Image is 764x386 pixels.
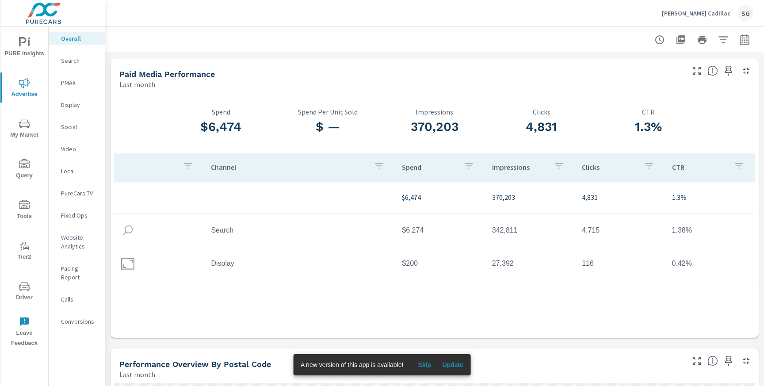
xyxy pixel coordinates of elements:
p: Fixed Ops [61,211,98,220]
img: icon-search.svg [121,224,134,237]
span: Save this to your personalized report [722,354,736,368]
p: CTR [595,108,702,116]
button: Minimize Widget [739,354,753,368]
td: 0.42% [665,252,755,275]
p: Last month [119,369,155,380]
p: Video [61,145,98,153]
h3: 370,203 [381,119,488,134]
p: Last month [119,79,155,90]
div: SG [737,5,753,21]
p: Pacing Report [61,264,98,282]
button: Apply Filters [714,31,732,49]
td: Search [204,219,395,241]
td: $200 [395,252,485,275]
p: [PERSON_NAME] Cadillac [662,9,730,17]
p: Display [61,100,98,109]
p: Impressions [381,108,488,116]
span: Tools [3,200,46,222]
p: Spend Per Unit Sold [275,108,382,116]
span: Leave Feedback [3,317,46,348]
p: PMAX [61,78,98,87]
td: 4,715 [575,219,665,241]
p: 1.3% [672,192,748,203]
button: Make Fullscreen [690,64,704,78]
p: Local [61,167,98,176]
p: CTR [672,163,726,172]
button: Make Fullscreen [690,354,704,368]
p: Impressions [492,163,546,172]
h3: $ — [275,119,382,134]
p: Overall [61,34,98,43]
button: Minimize Widget [739,64,753,78]
div: PMAX [49,76,105,89]
span: A new version of this app is available! [301,361,404,368]
div: Pacing Report [49,262,105,284]
td: 116 [575,252,665,275]
p: Search [61,56,98,65]
p: Conversions [61,317,98,326]
button: Select Date Range [736,31,753,49]
div: Overall [49,32,105,45]
td: 1.38% [665,219,755,241]
td: 342,811 [485,219,575,241]
button: Update [439,358,467,372]
div: Social [49,120,105,134]
p: Calls [61,295,98,304]
td: $6,274 [395,219,485,241]
span: My Market [3,118,46,140]
div: Conversions [49,315,105,328]
h5: Paid Media Performance [119,69,215,79]
p: Clicks [582,163,636,172]
div: Display [49,98,105,111]
div: nav menu [0,27,48,352]
div: Calls [49,293,105,306]
span: Update [442,361,463,369]
button: "Export Report to PDF" [672,31,690,49]
h3: 4,831 [488,119,595,134]
p: 370,203 [492,192,568,203]
span: Advertise [3,78,46,99]
p: Spend [168,108,275,116]
p: Clicks [488,108,595,116]
div: Local [49,164,105,178]
td: Display [204,252,395,275]
p: Social [61,122,98,131]
div: Video [49,142,105,156]
p: PureCars TV [61,189,98,198]
div: Search [49,54,105,67]
p: Spend [402,163,456,172]
p: Channel [211,163,367,172]
div: Fixed Ops [49,209,105,222]
span: Skip [414,361,435,369]
h3: 1.3% [595,119,702,134]
span: Driver [3,281,46,303]
h3: $6,474 [168,119,275,134]
div: Website Analytics [49,231,105,253]
p: $6,474 [402,192,477,203]
td: 27,392 [485,252,575,275]
span: Understand performance data by postal code. Individual postal codes can be selected and expanded ... [707,355,718,366]
h5: Performance Overview By Postal Code [119,359,271,369]
img: icon-display.svg [121,257,134,270]
span: Understand performance metrics over the selected time range. [707,65,718,76]
span: Query [3,159,46,181]
p: Website Analytics [61,233,98,251]
span: PURE Insights [3,37,46,59]
span: Save this to your personalized report [722,64,736,78]
button: Print Report [693,31,711,49]
div: PureCars TV [49,187,105,200]
p: 4,831 [582,192,657,203]
span: Tier2 [3,241,46,262]
button: Skip [410,358,439,372]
